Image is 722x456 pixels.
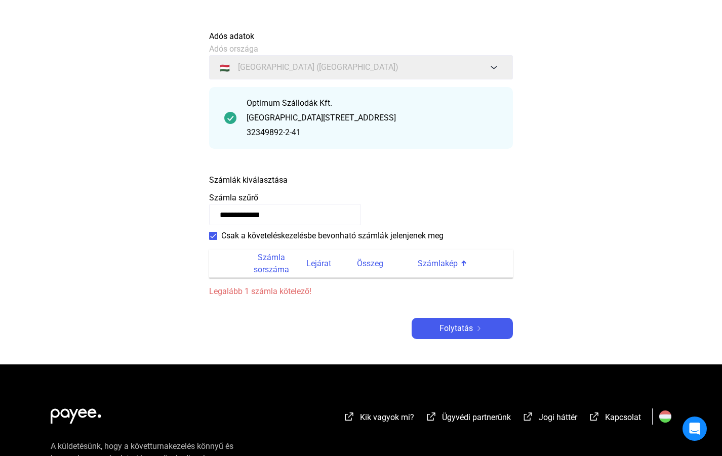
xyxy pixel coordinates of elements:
div: Számla sorszáma [246,252,306,276]
a: külső-link-fehérÜgyvédi partnerünk [425,414,511,424]
font: Számla sorszáma [254,253,289,274]
font: Legalább 1 számla kötelező! [209,286,311,296]
a: külső-link-fehérKik vagyok mi? [343,414,414,424]
font: Lejárat [306,259,331,268]
img: külső-link-fehér [343,411,355,422]
font: Optimum Szállodák Kft. [247,98,332,108]
img: pipa-sötétebb-zöld-kör [224,112,236,124]
font: 32349892-2-41 [247,128,301,137]
a: külső-link-fehérJogi háttér [522,414,577,424]
font: Kik vagyok mi? [360,412,414,422]
font: Számlakép [418,259,458,268]
font: Jogi háttér [539,412,577,422]
font: [GEOGRAPHIC_DATA] ([GEOGRAPHIC_DATA]) [238,62,398,72]
img: HU.svg [659,410,671,423]
img: white-payee-white-dot.svg [51,403,101,424]
img: külső-link-fehér [588,411,600,422]
font: Összeg [357,259,383,268]
font: [GEOGRAPHIC_DATA][STREET_ADDRESS] [247,113,396,122]
font: Csak a követeléskezelésbe bevonható számlák jelenjenek meg [221,231,444,240]
font: 🇭🇺 [220,63,230,73]
font: Folytatás [439,323,473,333]
div: Összeg [357,258,418,270]
font: Adós országa [209,44,258,54]
a: külső-link-fehérKapcsolat [588,414,641,424]
button: 🇭🇺[GEOGRAPHIC_DATA] ([GEOGRAPHIC_DATA]) [209,55,513,79]
font: Számla szűrő [209,193,258,202]
img: jobbra nyíl-fehér [473,326,485,331]
img: külső-link-fehér [425,411,437,422]
font: Számlák kiválasztása [209,175,288,185]
font: Adós adatok [209,31,254,41]
img: külső-link-fehér [522,411,534,422]
font: Ügyvédi partnerünk [442,412,511,422]
button: Folytatásjobbra nyíl-fehér [412,318,513,339]
div: Lejárat [306,258,357,270]
div: Intercom Messenger megnyitása [683,417,707,441]
font: Kapcsolat [605,412,641,422]
div: Számlakép [418,258,501,270]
